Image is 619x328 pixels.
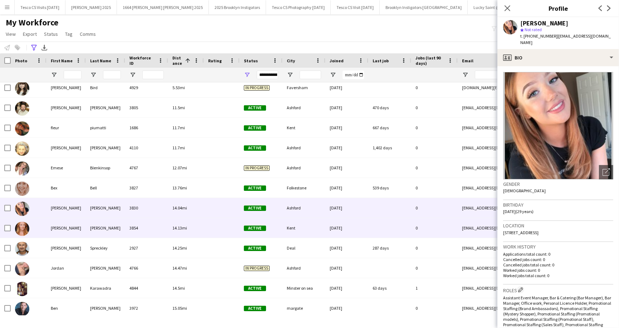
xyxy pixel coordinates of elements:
[46,298,86,318] div: Ben
[468,0,554,14] button: Lucky Saint @ [PERSON_NAME] Half 2025
[86,258,125,278] div: [PERSON_NAME]
[283,278,325,298] div: Minster on sea
[64,71,82,79] input: First Name Filter Input
[520,33,557,39] span: t. [PHONE_NUMBER]
[503,257,613,262] p: Cancelled jobs count: 0
[325,118,368,138] div: [DATE]
[411,98,458,117] div: 0
[458,98,601,117] div: [EMAIL_ADDRESS][DOMAIN_NAME]
[458,138,601,158] div: [EMAIL_ADDRESS][DOMAIN_NAME]
[283,138,325,158] div: Ashford
[411,118,458,138] div: 0
[283,158,325,178] div: Ashford
[503,267,613,273] p: Worked jobs count: 0
[172,125,185,130] span: 11.7mi
[503,251,613,257] p: Applications total count: 0
[30,43,38,52] app-action-btn: Advanced filters
[172,145,185,150] span: 11.7mi
[125,98,168,117] div: 3805
[6,31,16,37] span: View
[129,72,136,78] button: Open Filter Menu
[3,29,19,39] a: View
[65,31,73,37] span: Tag
[172,285,185,291] span: 14.5mi
[503,286,613,294] h3: Roles
[86,78,125,97] div: Bird
[497,4,619,13] h3: Profile
[15,182,29,196] img: Bex Bell
[325,278,368,298] div: [DATE]
[172,165,187,170] span: 12.07mi
[86,158,125,178] div: Blenkinsop
[244,85,270,91] span: In progress
[458,78,601,97] div: [DOMAIN_NAME][EMAIL_ADDRESS][DOMAIN_NAME]
[172,245,187,251] span: 14.25mi
[62,29,75,39] a: Tag
[325,178,368,198] div: [DATE]
[46,78,86,97] div: [PERSON_NAME]
[41,29,61,39] a: Status
[15,262,29,276] img: Jordan Osborne
[503,273,613,278] p: Worked jobs total count: 0
[325,78,368,97] div: [DATE]
[125,138,168,158] div: 4110
[525,27,542,32] span: Not rated
[86,118,125,138] div: piumatti
[325,298,368,318] div: [DATE]
[125,298,168,318] div: 3972
[458,118,601,138] div: [EMAIL_ADDRESS][DOMAIN_NAME]
[90,58,111,63] span: Last Name
[129,55,155,66] span: Workforce ID
[503,262,613,267] p: Cancelled jobs total count: 0
[23,31,37,37] span: Export
[283,198,325,218] div: Ashford
[503,181,613,187] h3: Gender
[172,105,185,110] span: 11.5mi
[244,72,250,78] button: Open Filter Menu
[15,81,29,96] img: Yasmin Bird
[244,286,266,291] span: Active
[373,58,389,63] span: Last job
[172,55,182,66] span: Distance
[325,98,368,117] div: [DATE]
[331,0,380,14] button: Tesco CS Visit [DATE]
[462,72,468,78] button: Open Filter Menu
[503,188,546,193] span: [DEMOGRAPHIC_DATA]
[15,101,29,116] img: Liam Dawson
[51,58,73,63] span: First Name
[287,72,293,78] button: Open Filter Menu
[266,0,331,14] button: Tesco CS Photography [DATE]
[244,206,266,211] span: Active
[244,185,266,191] span: Active
[6,17,58,28] span: My Workforce
[46,118,86,138] div: fleur
[40,43,49,52] app-action-btn: Export XLSX
[172,185,187,190] span: 13.76mi
[411,258,458,278] div: 0
[172,265,187,271] span: 14.47mi
[117,0,209,14] button: 1664 [PERSON_NAME] [PERSON_NAME] 2025
[458,158,601,178] div: [EMAIL_ADDRESS][DOMAIN_NAME]
[172,305,187,311] span: 15.05mi
[125,78,168,97] div: 4929
[15,242,29,256] img: Roy Spreckley
[283,118,325,138] div: Kent
[15,302,29,316] img: Ben Carter
[125,278,168,298] div: 4844
[46,178,86,198] div: Bex
[244,125,266,131] span: Active
[244,226,266,231] span: Active
[15,161,29,176] img: Emese Blenkinsop
[325,198,368,218] div: [DATE]
[411,78,458,97] div: 0
[15,282,29,296] img: Roshni Karawadra
[46,158,86,178] div: Emese
[125,118,168,138] div: 1686
[86,178,125,198] div: Bell
[325,158,368,178] div: [DATE]
[77,29,99,39] a: Comms
[325,138,368,158] div: [DATE]
[325,238,368,258] div: [DATE]
[503,230,539,235] span: [STREET_ADDRESS]
[330,58,344,63] span: Joined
